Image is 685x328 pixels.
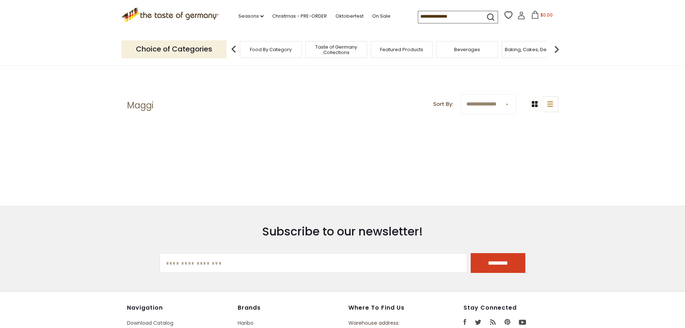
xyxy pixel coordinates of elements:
[372,12,391,20] a: On Sale
[307,44,365,55] a: Taste of Germany Collections
[127,100,154,111] h1: Maggi
[433,100,453,109] label: Sort By:
[348,304,430,311] h4: Where to find us
[238,304,341,311] h4: Brands
[127,304,230,311] h4: Navigation
[549,42,564,57] img: next arrow
[127,319,173,327] a: Download Catalog
[160,224,526,239] h3: Subscribe to our newsletter!
[380,47,423,52] a: Featured Products
[463,304,558,311] h4: Stay Connected
[454,47,480,52] a: Beverages
[335,12,364,20] a: Oktoberfest
[527,11,557,22] button: $0.00
[505,47,561,52] a: Baking, Cakes, Desserts
[122,40,227,58] p: Choice of Categories
[227,42,241,57] img: previous arrow
[238,319,254,327] a: Haribo
[540,12,553,18] span: $0.00
[250,47,292,52] a: Food By Category
[272,12,327,20] a: Christmas - PRE-ORDER
[238,12,264,20] a: Seasons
